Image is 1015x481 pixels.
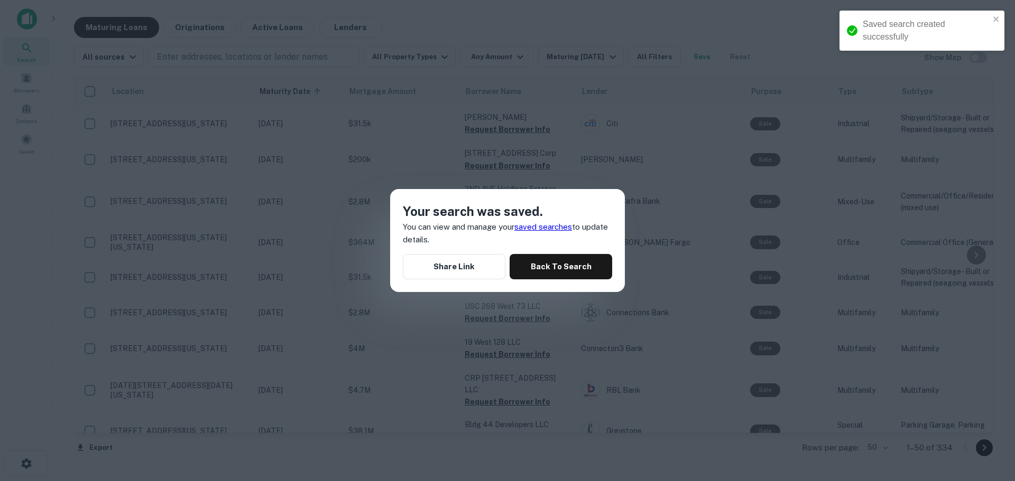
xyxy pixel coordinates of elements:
[403,254,505,279] button: Share Link
[510,254,612,279] button: Back To Search
[993,15,1000,25] button: close
[403,202,612,221] h4: Your search was saved.
[863,18,990,43] div: Saved search created successfully
[962,397,1015,447] iframe: Chat Widget
[514,222,572,231] a: saved searches
[403,221,612,246] p: You can view and manage your to update details.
